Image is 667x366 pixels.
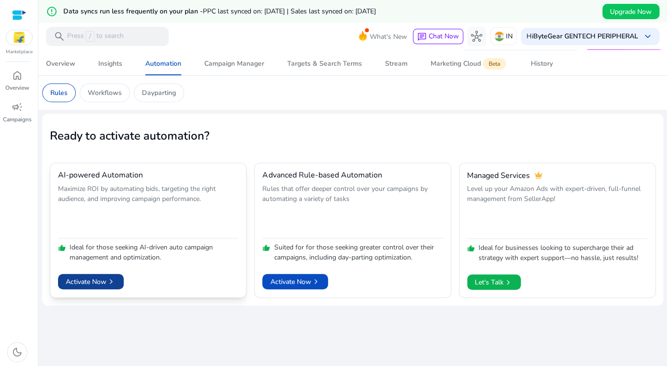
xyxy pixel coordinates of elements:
[287,60,362,67] div: Targets & Search Terms
[417,32,427,42] span: chat
[642,31,654,42] span: keyboard_arrow_down
[610,7,652,17] span: Upgrade Now
[270,277,320,287] span: Activate Now
[506,28,513,45] p: IN
[602,4,659,19] button: Upgrade Now
[503,278,513,287] span: chevron_right
[54,31,65,42] span: search
[531,60,553,67] div: History
[3,115,32,124] p: Campaigns
[467,171,530,180] h4: Managed Services
[204,60,264,67] div: Campaign Manager
[483,58,506,70] span: Beta
[475,274,513,291] span: Let's Talk
[50,88,68,98] p: Rules
[106,277,116,286] span: chevron_right
[467,274,521,290] button: Let's Talkchevron_right
[88,88,122,98] p: Workflows
[467,184,647,236] p: Level up your Amazon Ads with expert-driven, full-funnel management from SellerApp!
[429,32,459,41] span: Chat Now
[58,274,124,289] button: Activate Nowchevron_right
[6,48,33,56] p: Marketplace
[58,184,238,236] p: Maximize ROI by automating bids, targeting the right audience, and improving campaign performance.
[262,244,270,252] span: thumb_up
[479,243,647,263] p: Ideal for businesses looking to supercharge their ad strategy with expert support—no hassle, just...
[413,29,463,44] button: chatChat Now
[50,129,655,143] h2: Ready to activate automation?
[534,171,543,180] span: crown
[12,346,23,358] span: dark_mode
[46,60,75,67] div: Overview
[262,274,328,289] button: Activate Nowchevron_right
[262,184,443,236] p: Rules that offer deeper control over your campaigns by automating a variety of tasks
[46,6,58,17] mat-icon: error_outline
[385,60,408,67] div: Stream
[5,83,29,92] p: Overview
[527,33,638,40] p: Hi
[533,32,638,41] b: ByteGear GENTECH PERIPHERAL
[63,8,376,16] h5: Data syncs run less frequently on your plan -
[494,32,504,41] img: in.svg
[12,70,23,81] span: home
[467,27,486,46] button: hub
[471,31,482,42] span: hub
[142,88,176,98] p: Dayparting
[370,28,407,45] span: What's New
[98,60,122,67] div: Insights
[145,60,181,67] div: Automation
[86,31,94,42] span: /
[67,31,124,42] p: Press to search
[58,171,143,180] h4: AI-powered Automation
[58,244,66,252] span: thumb_up
[12,101,23,113] span: campaign
[467,245,475,252] span: thumb_up
[6,30,32,45] img: flipkart.svg
[311,277,320,286] span: chevron_right
[70,242,238,262] p: Ideal for those seeking AI-driven auto campaign management and optimization.
[274,242,443,262] p: Suited for for those seeking greater control over their campaigns, including day-parting optimiza...
[66,277,116,287] span: Activate Now
[262,171,382,180] h4: Advanced Rule-based Automation
[431,60,508,68] div: Marketing Cloud
[203,7,376,16] span: PPC last synced on: [DATE] | Sales last synced on: [DATE]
